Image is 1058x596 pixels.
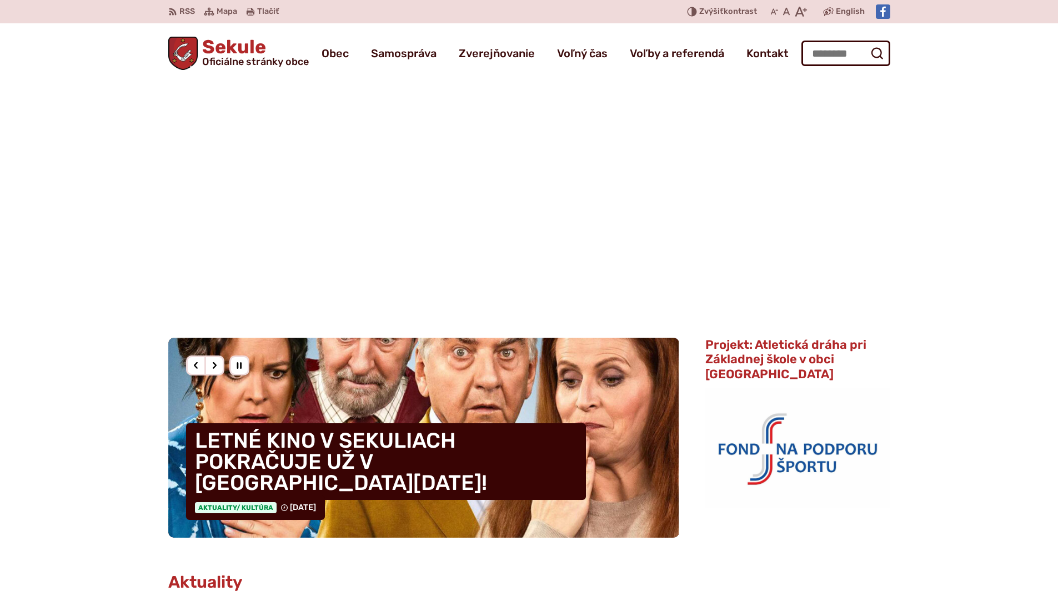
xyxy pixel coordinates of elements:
[168,338,679,538] div: 2 / 8
[198,38,309,67] h1: Sekule
[834,5,867,18] a: English
[630,38,724,69] a: Voľby a referendá
[705,388,890,508] img: logo_fnps.png
[322,38,349,69] a: Obec
[876,4,890,19] img: Prejsť na Facebook stránku
[186,423,586,500] h4: LETNÉ KINO V SEKULIACH POKRAČUJE UŽ V [GEOGRAPHIC_DATA][DATE]!
[746,38,789,69] a: Kontakt
[237,504,273,512] span: / Kultúra
[202,57,309,67] span: Oficiálne stránky obce
[168,338,679,538] a: LETNÉ KINO V SEKULIACH POKRAČUJE UŽ V [GEOGRAPHIC_DATA][DATE]! Aktuality/ Kultúra [DATE]
[290,503,316,512] span: [DATE]
[204,355,224,375] div: Nasledujúci slajd
[705,337,866,382] span: Projekt: Atletická dráha pri Základnej škole v obci [GEOGRAPHIC_DATA]
[168,37,198,70] img: Prejsť na domovskú stránku
[836,5,865,18] span: English
[168,37,309,70] a: Logo Sekule, prejsť na domovskú stránku.
[459,38,535,69] a: Zverejňovanie
[699,7,757,17] span: kontrast
[229,355,249,375] div: Pozastaviť pohyb slajdera
[186,355,206,375] div: Predošlý slajd
[699,7,724,16] span: Zvýšiť
[371,38,437,69] a: Samospráva
[179,5,195,18] span: RSS
[257,7,279,17] span: Tlačiť
[217,5,237,18] span: Mapa
[168,573,243,592] h3: Aktuality
[195,502,277,513] span: Aktuality
[557,38,608,69] a: Voľný čas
